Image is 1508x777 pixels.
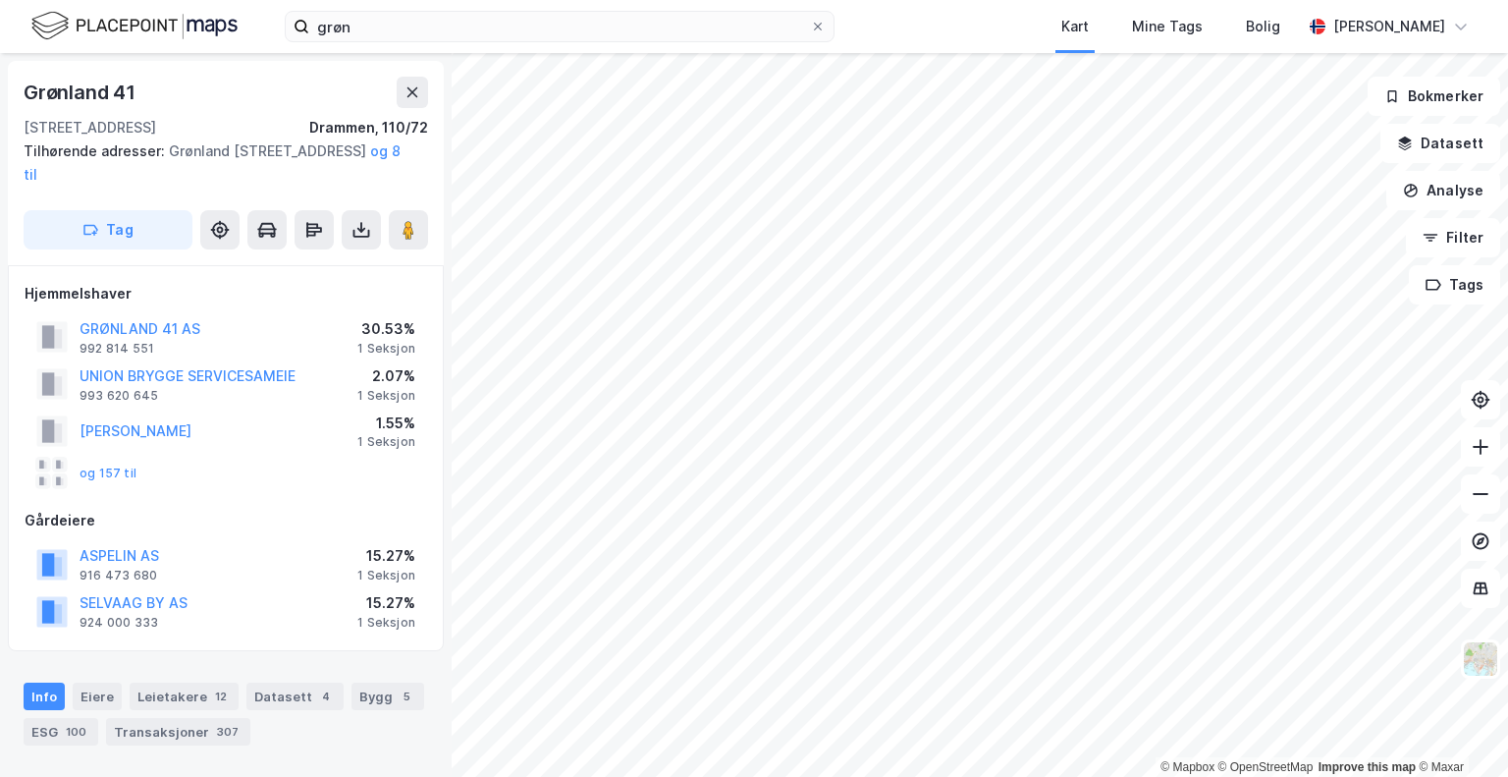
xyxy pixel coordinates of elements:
[80,388,158,404] div: 993 620 645
[24,683,65,710] div: Info
[211,687,231,706] div: 12
[357,591,415,615] div: 15.27%
[1380,124,1500,163] button: Datasett
[1061,15,1089,38] div: Kart
[351,683,424,710] div: Bygg
[357,388,415,404] div: 1 Seksjon
[106,718,250,746] div: Transaksjoner
[397,687,416,706] div: 5
[357,568,415,583] div: 1 Seksjon
[309,12,810,41] input: Søk på adresse, matrikkel, gårdeiere, leietakere eller personer
[1410,683,1508,777] iframe: Chat Widget
[246,683,344,710] div: Datasett
[25,509,427,532] div: Gårdeiere
[24,77,139,108] div: Grønland 41
[1333,15,1445,38] div: [PERSON_NAME]
[357,341,415,357] div: 1 Seksjon
[213,722,242,742] div: 307
[357,615,415,631] div: 1 Seksjon
[24,139,412,187] div: Grønland [STREET_ADDRESS]
[24,116,156,139] div: [STREET_ADDRESS]
[1160,760,1214,774] a: Mapbox
[80,615,158,631] div: 924 000 333
[130,683,239,710] div: Leietakere
[357,544,415,568] div: 15.27%
[80,568,157,583] div: 916 473 680
[1132,15,1203,38] div: Mine Tags
[1386,171,1500,210] button: Analyse
[1246,15,1280,38] div: Bolig
[1319,760,1416,774] a: Improve this map
[1406,218,1500,257] button: Filter
[1462,640,1499,678] img: Z
[73,683,122,710] div: Eiere
[80,341,154,357] div: 992 814 551
[1368,77,1500,116] button: Bokmerker
[1409,265,1500,305] button: Tags
[357,317,415,341] div: 30.53%
[62,722,90,742] div: 100
[24,210,192,250] button: Tag
[357,434,415,450] div: 1 Seksjon
[31,9,238,43] img: logo.f888ab2527a4732fd821a326f86c7f29.svg
[25,282,427,305] div: Hjemmelshaver
[357,364,415,388] div: 2.07%
[309,116,428,139] div: Drammen, 110/72
[1218,760,1314,774] a: OpenStreetMap
[24,142,169,159] span: Tilhørende adresser:
[316,687,336,706] div: 4
[357,412,415,435] div: 1.55%
[24,718,98,746] div: ESG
